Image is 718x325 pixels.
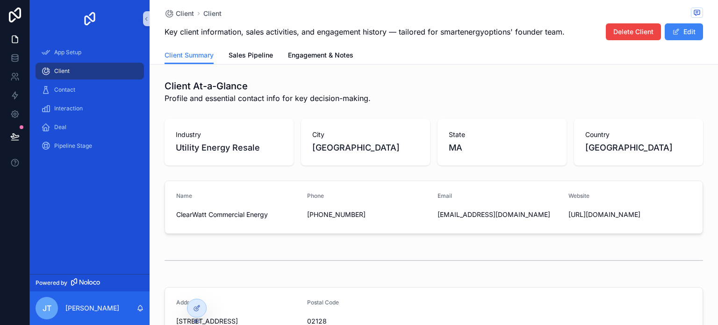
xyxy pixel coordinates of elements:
span: City [312,130,419,139]
a: Client [36,63,144,79]
a: Contact [36,81,144,98]
div: scrollable content [30,37,150,166]
span: Client Summary [165,51,214,60]
span: App Setup [54,49,81,56]
span: Address [176,299,198,306]
a: Pipeline Stage [36,137,144,154]
span: Client [176,9,194,18]
button: Delete Client [606,23,661,40]
span: Contact [54,86,75,94]
a: Engagement & Notes [288,47,353,65]
span: [URL][DOMAIN_NAME] [568,210,692,219]
a: Sales Pipeline [229,47,273,65]
h1: Client At-a-Glance [165,79,371,93]
span: Sales Pipeline [229,51,273,60]
span: Deal [54,123,66,131]
span: [GEOGRAPHIC_DATA] [312,141,419,154]
a: Powered by [30,274,150,291]
span: Interaction [54,105,83,112]
span: ClearWatt Commercial Energy [176,210,300,219]
span: Name [176,192,192,199]
span: MA [449,141,555,154]
span: Pipeline Stage [54,142,92,150]
span: Phone [307,192,324,199]
a: App Setup [36,44,144,61]
span: Country [585,130,692,139]
span: Client [54,67,70,75]
a: Deal [36,119,144,136]
span: Industry [176,130,282,139]
button: Edit [665,23,703,40]
span: [GEOGRAPHIC_DATA] [585,141,692,154]
a: Client [203,9,222,18]
span: Website [568,192,589,199]
span: Utility Energy Resale [176,141,282,154]
span: State [449,130,555,139]
img: App logo [82,11,97,26]
span: [EMAIL_ADDRESS][DOMAIN_NAME] [438,210,561,219]
span: Profile and essential contact info for key decision-making. [165,93,371,104]
span: Postal Code [307,299,339,306]
span: Key client information, sales activities, and engagement history — tailored for smartenergyoption... [165,26,565,37]
p: [PERSON_NAME] [65,303,119,313]
span: Engagement & Notes [288,51,353,60]
span: Email [438,192,452,199]
span: [PHONE_NUMBER] [307,210,431,219]
span: Powered by [36,279,67,287]
span: Delete Client [613,27,653,36]
a: Client [165,9,194,18]
a: Interaction [36,100,144,117]
a: Client Summary [165,47,214,65]
span: JT [43,303,51,314]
